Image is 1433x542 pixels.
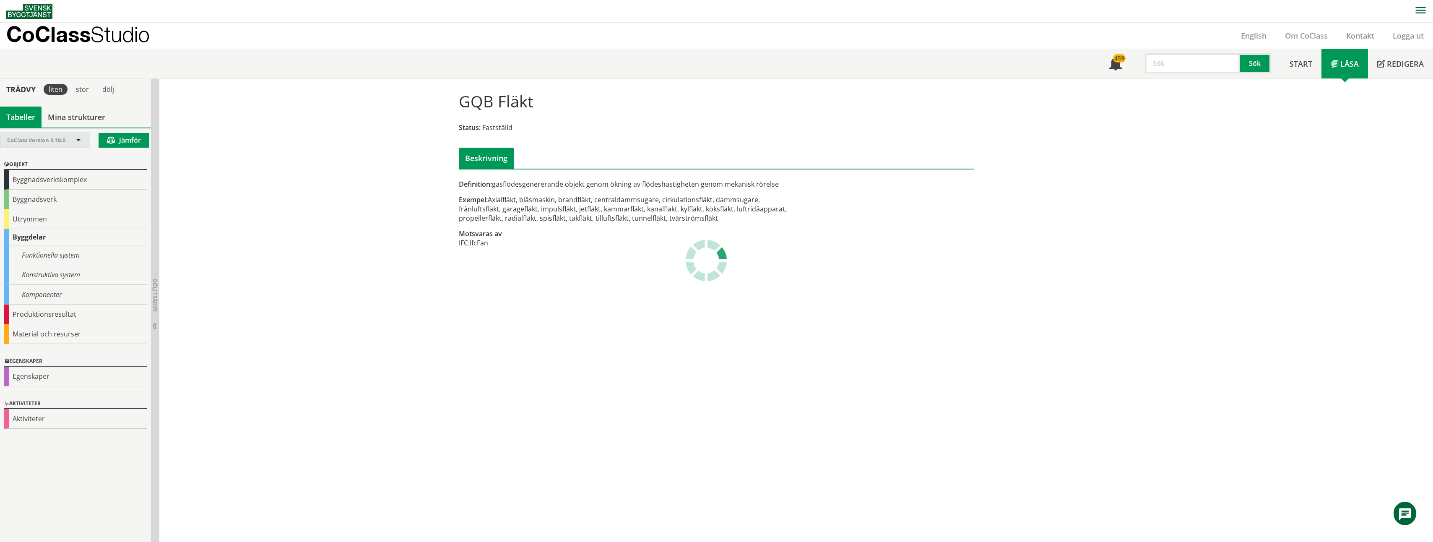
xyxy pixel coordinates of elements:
span: Start [1290,59,1312,69]
a: Redigera [1368,49,1433,78]
a: CoClassStudio [6,23,168,49]
a: Mina strukturer [42,107,112,128]
div: Utrymmen [4,209,147,229]
div: Beskrivning [459,148,514,169]
div: gasflödesgenererande objekt genom ökning av flödeshastigheten genom mekanisk rörelse [459,180,798,189]
div: Byggnadsverkskomplex [4,170,147,190]
span: Redigera [1387,59,1424,69]
div: Axialfläkt, blåsmaskin, brandfläkt, centraldammsugare, cirkulationsfläkt, dammsugare, frånluftsfl... [459,195,798,223]
div: stor [71,84,94,95]
a: Läsa [1321,49,1368,78]
span: Läsa [1340,59,1359,69]
span: Dölj trädvy [151,279,159,312]
h1: GQB Fläkt [459,92,533,110]
span: Motsvaras av [459,229,502,238]
div: Komponenter [4,285,147,305]
div: Objekt [4,160,147,170]
td: IFC: [459,238,470,248]
a: English [1232,31,1276,41]
div: Funktionella system [4,245,147,265]
span: Studio [91,22,150,47]
span: CoClass Version 3.18.0 [7,136,65,144]
a: Om CoClass [1276,31,1337,41]
div: dölj [97,84,119,95]
p: CoClass [6,29,150,39]
span: Status: [459,123,481,132]
div: Byggnadsverk [4,190,147,209]
td: IfcFan [470,238,488,248]
div: 459 [1113,54,1126,63]
a: Logga ut [1384,31,1433,41]
div: Aktiviteter [4,399,147,409]
a: Kontakt [1337,31,1384,41]
a: 459 [1100,49,1131,78]
div: Trädvy [2,85,40,94]
div: Produktionsresultat [4,305,147,324]
div: Egenskaper [4,367,147,386]
span: Exempel: [459,195,488,204]
div: Byggdelar [4,229,147,245]
div: Material och resurser [4,324,147,344]
input: Sök [1145,53,1240,73]
div: liten [44,84,68,95]
img: Laddar [685,240,727,281]
img: Svensk Byggtjänst [6,4,52,19]
div: Egenskaper [4,357,147,367]
span: Notifikationer [1109,58,1122,71]
span: Fastställd [482,123,512,132]
button: Jämför [99,133,149,148]
div: Konstruktiva system [4,265,147,285]
a: Start [1280,49,1321,78]
div: Aktiviteter [4,409,147,429]
span: Definition: [459,180,492,189]
button: Sök [1240,53,1271,73]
